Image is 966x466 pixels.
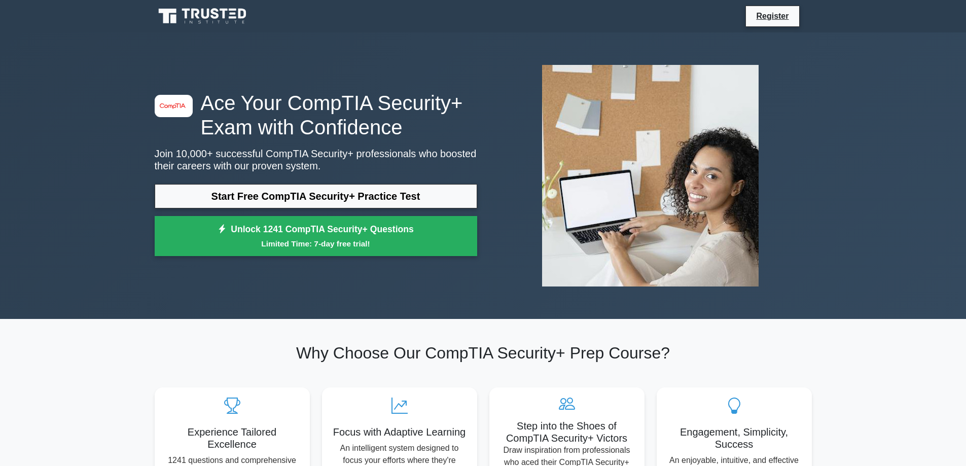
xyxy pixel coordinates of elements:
h5: Step into the Shoes of CompTIA Security+ Victors [497,420,636,444]
a: Register [750,10,795,22]
a: Unlock 1241 CompTIA Security+ QuestionsLimited Time: 7-day free trial! [155,216,477,257]
h5: Experience Tailored Excellence [163,426,302,450]
a: Start Free CompTIA Security+ Practice Test [155,184,477,208]
h1: Ace Your CompTIA Security+ Exam with Confidence [155,91,477,139]
h5: Engagement, Simplicity, Success [665,426,804,450]
h2: Why Choose Our CompTIA Security+ Prep Course? [155,343,812,363]
small: Limited Time: 7-day free trial! [167,238,464,249]
p: Join 10,000+ successful CompTIA Security+ professionals who boosted their careers with our proven... [155,148,477,172]
h5: Focus with Adaptive Learning [330,426,469,438]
